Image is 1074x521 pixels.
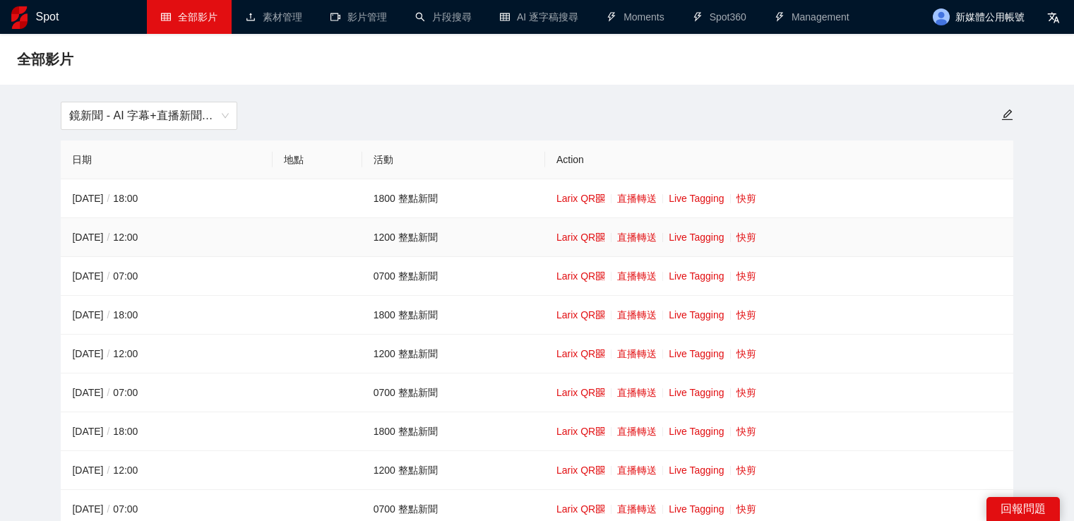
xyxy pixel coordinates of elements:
span: / [103,426,113,437]
a: search片段搜尋 [415,11,472,23]
td: 1800 整點新聞 [362,179,545,218]
a: thunderboltSpot360 [693,11,746,23]
a: 直播轉送 [617,426,657,437]
span: qrcode [595,388,605,397]
a: Live Tagging [669,387,724,398]
img: logo [11,6,28,29]
span: qrcode [595,310,605,320]
td: 1800 整點新聞 [362,296,545,335]
td: 1800 整點新聞 [362,412,545,451]
img: avatar [933,8,950,25]
a: Larix QR [556,309,605,321]
th: 活動 [362,140,545,179]
a: Live Tagging [669,270,724,282]
span: / [103,193,113,204]
td: 1200 整點新聞 [362,335,545,373]
a: 直播轉送 [617,387,657,398]
a: upload素材管理 [246,11,302,23]
a: Live Tagging [669,426,724,437]
td: [DATE] 12:00 [61,218,273,257]
a: thunderboltManagement [775,11,849,23]
span: qrcode [595,349,605,359]
a: Live Tagging [669,309,724,321]
a: 快剪 [736,503,756,515]
span: 全部影片 [17,48,73,71]
a: Live Tagging [669,348,724,359]
span: 鏡新聞 - AI 字幕+直播新聞（2025-2027） [69,102,229,129]
td: [DATE] 18:00 [61,179,273,218]
th: 日期 [61,140,273,179]
span: qrcode [595,504,605,514]
a: Larix QR [556,193,605,204]
span: / [103,270,113,282]
a: 快剪 [736,465,756,476]
a: 快剪 [736,387,756,398]
a: Larix QR [556,426,605,437]
a: 直播轉送 [617,193,657,204]
span: / [103,503,113,515]
a: 快剪 [736,232,756,243]
span: / [103,348,113,359]
span: / [103,465,113,476]
td: [DATE] 12:00 [61,335,273,373]
a: Live Tagging [669,193,724,204]
td: [DATE] 07:00 [61,257,273,296]
span: qrcode [595,193,605,203]
a: 快剪 [736,309,756,321]
a: Live Tagging [669,232,724,243]
a: 直播轉送 [617,465,657,476]
td: 0700 整點新聞 [362,373,545,412]
td: 1200 整點新聞 [362,451,545,490]
td: [DATE] 18:00 [61,412,273,451]
td: [DATE] 07:00 [61,373,273,412]
div: 回報問題 [986,497,1060,521]
td: [DATE] 18:00 [61,296,273,335]
a: 快剪 [736,348,756,359]
th: Action [545,140,1013,179]
a: Larix QR [556,270,605,282]
a: 直播轉送 [617,348,657,359]
a: 直播轉送 [617,232,657,243]
a: Live Tagging [669,503,724,515]
span: / [103,387,113,398]
span: qrcode [595,426,605,436]
a: 直播轉送 [617,309,657,321]
a: Live Tagging [669,465,724,476]
a: Larix QR [556,503,605,515]
span: qrcode [595,271,605,281]
td: 0700 整點新聞 [362,257,545,296]
a: 直播轉送 [617,270,657,282]
a: 直播轉送 [617,503,657,515]
a: Larix QR [556,348,605,359]
span: / [103,309,113,321]
td: [DATE] 12:00 [61,451,273,490]
th: 地點 [273,140,362,179]
a: 快剪 [736,426,756,437]
a: thunderboltMoments [607,11,664,23]
span: qrcode [595,232,605,242]
span: / [103,232,113,243]
a: tableAI 逐字稿搜尋 [500,11,578,23]
a: 快剪 [736,193,756,204]
a: video-camera影片管理 [330,11,387,23]
td: 1200 整點新聞 [362,218,545,257]
a: Larix QR [556,387,605,398]
a: 快剪 [736,270,756,282]
a: Larix QR [556,465,605,476]
span: 全部影片 [178,11,217,23]
span: qrcode [595,465,605,475]
span: table [161,12,171,22]
a: Larix QR [556,232,605,243]
span: edit [1001,109,1013,121]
